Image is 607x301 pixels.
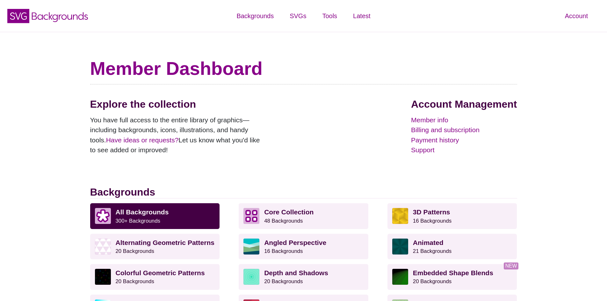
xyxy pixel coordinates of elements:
img: a rainbow pattern of outlined geometric shapes [95,269,111,285]
small: 20 Backgrounds [413,278,452,284]
a: Backgrounds [228,6,282,25]
a: Angled Perspective16 Backgrounds [239,234,368,259]
a: Account [557,6,596,25]
img: green layered rings within rings [243,269,259,285]
img: abstract landscape with sky mountains and water [243,239,259,254]
h2: Account Management [411,98,517,110]
strong: Embedded Shape Blends [413,269,493,276]
p: You have full access to the entire library of graphics—including backgrounds, icons, illustration... [90,115,265,155]
strong: Depth and Shadows [264,269,328,276]
a: All Backgrounds 300+ Backgrounds [90,203,220,229]
h2: Backgrounds [90,186,517,198]
img: light purple and white alternating triangle pattern [95,239,111,254]
a: Latest [345,6,378,25]
img: green rave light effect animated background [392,239,408,254]
img: green to black rings rippling away from corner [392,269,408,285]
img: fancy golden cube pattern [392,208,408,224]
small: 300+ Backgrounds [116,218,160,224]
a: Embedded Shape Blends20 Backgrounds [387,264,517,290]
strong: Animated [413,239,444,246]
a: Payment history [411,135,517,145]
a: Depth and Shadows20 Backgrounds [239,264,368,290]
strong: Angled Perspective [264,239,326,246]
a: Member info [411,115,517,125]
small: 48 Backgrounds [264,218,303,224]
a: Tools [314,6,345,25]
a: SVGs [282,6,314,25]
small: 21 Backgrounds [413,248,452,254]
a: Core Collection 48 Backgrounds [239,203,368,229]
a: Have ideas or requests? [106,136,179,144]
a: 3D Patterns16 Backgrounds [387,203,517,229]
a: Colorful Geometric Patterns20 Backgrounds [90,264,220,290]
strong: Colorful Geometric Patterns [116,269,205,276]
small: 16 Backgrounds [413,218,452,224]
a: Alternating Geometric Patterns20 Backgrounds [90,234,220,259]
small: 20 Backgrounds [264,278,303,284]
h1: Member Dashboard [90,57,517,80]
h2: Explore the collection [90,98,265,110]
small: 20 Backgrounds [116,278,154,284]
strong: 3D Patterns [413,208,450,216]
small: 20 Backgrounds [116,248,154,254]
strong: Core Collection [264,208,314,216]
small: 16 Backgrounds [264,248,303,254]
a: Animated21 Backgrounds [387,234,517,259]
a: Billing and subscription [411,125,517,135]
a: Support [411,145,517,155]
strong: Alternating Geometric Patterns [116,239,214,246]
strong: All Backgrounds [116,208,169,216]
